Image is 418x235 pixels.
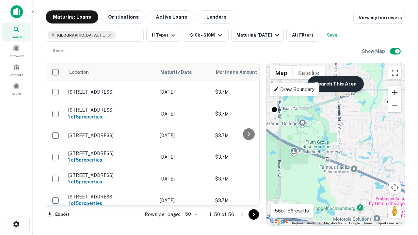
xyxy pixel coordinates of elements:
[65,63,156,81] th: Location
[68,113,153,120] h6: 1 of 5 properties
[286,29,319,42] button: All Filters
[215,110,281,117] p: $3.7M
[324,221,360,225] span: Map data ©2025 Google
[2,23,31,41] a: Search
[69,68,89,76] span: Location
[231,29,284,42] button: Maturing [DATE]
[215,197,281,204] p: $3.7M
[145,211,180,218] p: Rows per page:
[363,221,373,225] a: Terms (opens in new tab)
[353,12,405,23] a: View my borrowers
[149,10,194,23] button: Active Loans
[160,153,209,161] p: [DATE]
[388,66,401,79] button: Toggle fullscreen view
[12,91,21,96] span: Saved
[215,132,281,139] p: $3.7M
[2,80,31,98] a: Saved
[68,156,153,164] h6: 1 of 5 properties
[68,200,153,207] h6: 1 of 5 properties
[68,89,153,95] p: [STREET_ADDRESS]
[46,210,71,219] button: Export
[10,5,23,18] img: capitalize-icon.png
[215,175,281,182] p: $3.7M
[362,48,386,55] h6: Show Map
[68,172,153,178] p: [STREET_ADDRESS]
[268,217,290,226] img: Google
[215,88,281,96] p: $3.7M
[68,150,153,156] p: [STREET_ADDRESS]
[68,178,153,185] h6: 1 of 5 properties
[48,44,69,57] button: Reset
[274,86,314,93] p: Draw Boundary
[68,107,153,113] p: [STREET_ADDRESS]
[8,53,24,58] span: Borrowers
[183,210,199,219] div: 50
[268,217,290,226] a: Open this area in Google Maps (opens a new window)
[160,68,200,76] span: Maturity Date
[388,99,401,112] button: Zoom out
[10,34,22,39] span: Search
[68,133,153,138] p: [STREET_ADDRESS]
[183,29,229,42] button: $10k - $10M
[160,197,209,204] p: [DATE]
[212,63,284,81] th: Mortgage Amount
[216,68,265,76] span: Mortgage Amount
[2,42,31,60] a: Borrowers
[322,29,343,42] button: Save your search to get updates of matches that match your search criteria.
[146,29,180,42] button: 11 Types
[377,221,403,225] a: Report a map error
[308,76,364,92] button: Search This Area
[215,153,281,161] p: $3.7M
[2,61,31,79] a: Contacts
[236,31,281,39] div: Maturing [DATE]
[46,10,98,23] button: Maturing Loans
[160,88,209,96] p: [DATE]
[68,194,153,200] p: [STREET_ADDRESS]
[388,205,401,218] button: Drag Pegman onto the map to open Street View
[160,110,209,117] p: [DATE]
[388,86,401,99] button: Zoom in
[156,63,212,81] th: Maturity Date
[293,66,325,79] button: Show satellite imagery
[197,10,236,23] button: Lenders
[160,175,209,182] p: [DATE]
[266,63,405,226] div: 0 0
[10,72,23,77] span: Contacts
[249,209,259,220] button: Go to next page
[57,32,106,38] span: [GEOGRAPHIC_DATA], [GEOGRAPHIC_DATA]
[292,221,320,226] button: Keyboard shortcuts
[209,211,234,218] p: 1–50 of 56
[385,162,418,193] iframe: Chat Widget
[101,10,146,23] button: Originations
[275,207,309,215] p: 56 of 56 results
[270,66,293,79] button: Show street map
[160,132,209,139] p: [DATE]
